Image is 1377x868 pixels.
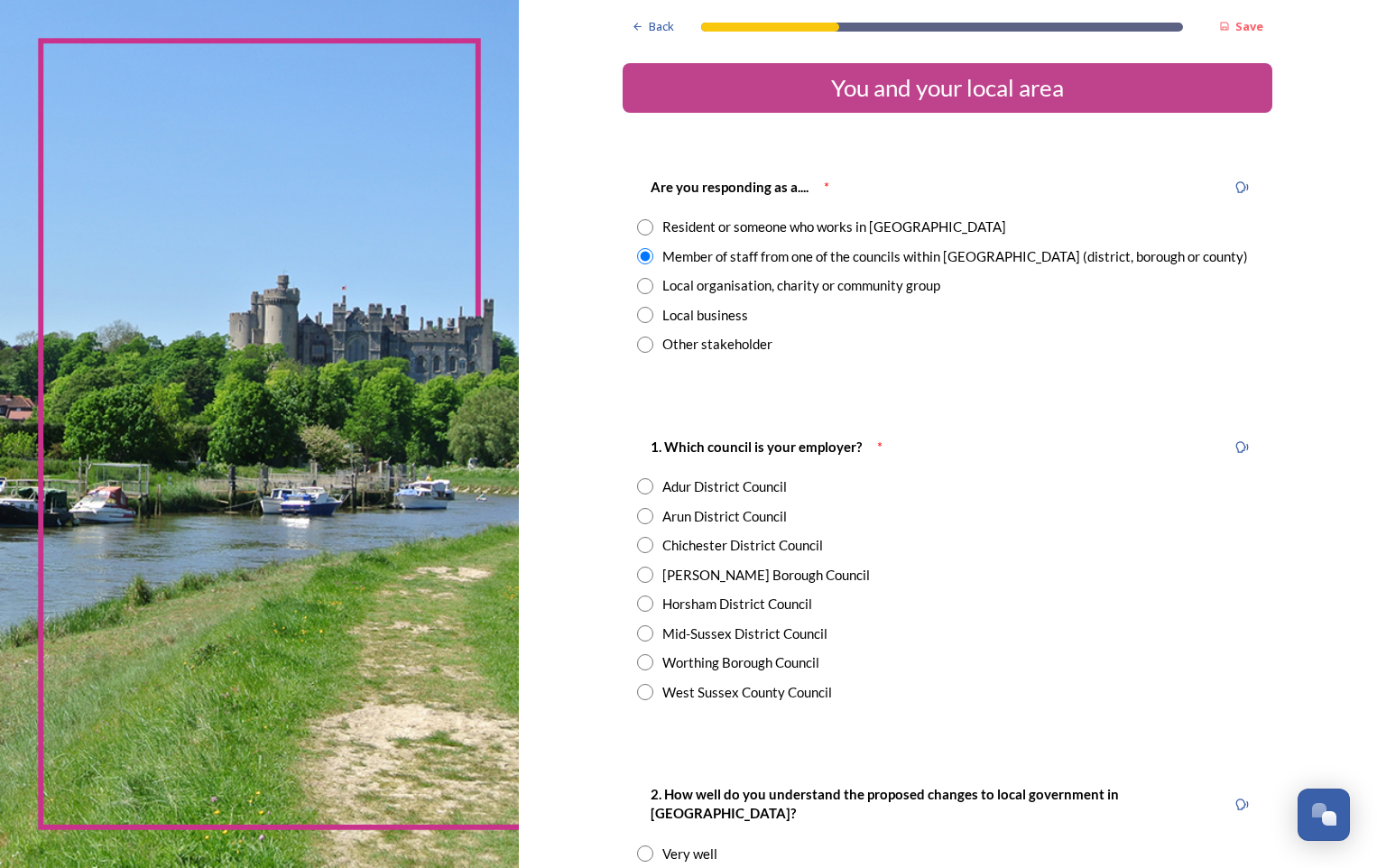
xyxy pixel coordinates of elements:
[662,652,819,673] div: Worthing Borough Council
[649,18,674,35] span: Back
[662,623,827,644] div: Mid-Sussex District Council
[651,439,862,455] strong: 1. Which council is your employer?
[662,246,1248,267] div: Member of staff from one of the councils within [GEOGRAPHIC_DATA] (district, borough or county)
[662,535,823,556] div: Chichester District Council
[651,179,809,195] strong: Are you responding as a....
[662,334,772,355] div: Other stakeholder
[662,844,717,864] div: Very well
[662,305,748,326] div: Local business
[662,682,832,703] div: West Sussex County Council
[662,217,1006,237] div: Resident or someone who works in [GEOGRAPHIC_DATA]
[662,476,787,497] div: Adur District Council
[662,565,870,586] div: [PERSON_NAME] Borough Council
[630,70,1265,106] div: You and your local area
[662,594,812,614] div: Horsham District Council
[651,786,1122,821] strong: 2. How well do you understand the proposed changes to local government in [GEOGRAPHIC_DATA]?
[1298,789,1350,841] button: Open Chat
[1235,18,1263,34] strong: Save
[662,275,940,296] div: Local organisation, charity or community group
[662,506,787,527] div: Arun District Council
